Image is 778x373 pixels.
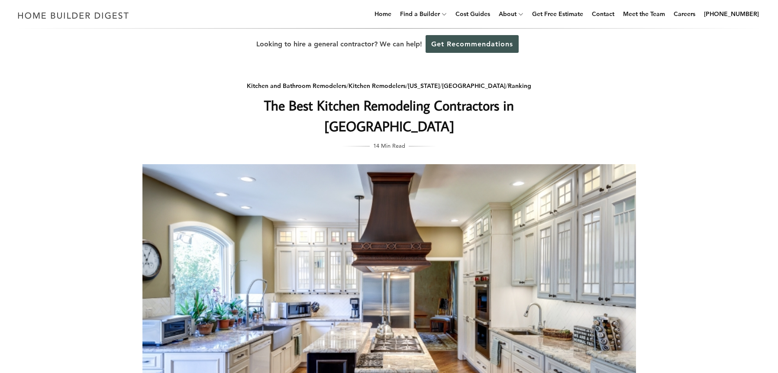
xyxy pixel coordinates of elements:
[349,82,406,90] a: Kitchen Remodelers
[373,141,405,150] span: 14 Min Read
[14,7,133,24] img: Home Builder Digest
[216,81,562,91] div: / / / /
[508,82,531,90] a: Ranking
[442,82,506,90] a: [GEOGRAPHIC_DATA]
[408,82,440,90] a: [US_STATE]
[426,35,519,53] a: Get Recommendations
[247,82,346,90] a: Kitchen and Bathroom Remodelers
[216,95,562,136] h1: The Best Kitchen Remodeling Contractors in [GEOGRAPHIC_DATA]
